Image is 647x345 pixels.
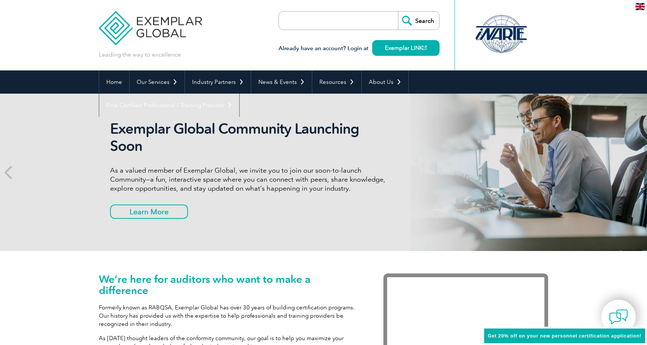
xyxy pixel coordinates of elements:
[110,120,391,155] h2: Exemplar Global Community Launching Soon
[488,333,641,339] span: Get 20% off on your new personnel certification application!
[398,12,439,30] input: Search
[609,308,628,326] img: contact-chat.png
[99,94,239,117] a: Find Certified Professional / Training Provider
[99,273,361,296] h1: We’re here for auditors who want to make a difference
[423,46,427,50] img: open_square.png
[110,166,391,193] p: As a valued member of Exemplar Global, we invite you to join our soon-to-launch Community—a fun, ...
[130,70,185,94] a: Our Services
[99,303,361,328] p: Formerly known as RABQSA, Exemplar Global has over 30 years of building certification programs. O...
[312,70,361,94] a: Resources
[185,70,251,94] a: Industry Partners
[99,70,129,94] a: Home
[362,70,408,94] a: About Us
[251,70,312,94] a: News & Events
[279,44,440,53] h3: Already have an account? Login at
[99,51,181,59] p: Leading the way to excellence
[372,40,440,56] a: Exemplar LINK
[635,3,645,10] img: en
[110,205,188,219] a: Learn More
